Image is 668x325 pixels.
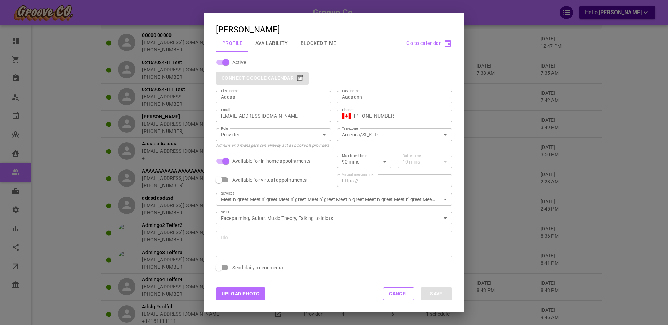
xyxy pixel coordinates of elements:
span: Admins and managers can already act as bookable providers [216,143,329,148]
label: Email [221,107,230,112]
button: Availability [249,34,294,52]
span: Available for in-home appointments [232,158,310,165]
p: https:// [342,177,358,184]
span: Send daily agenda email [232,264,285,271]
label: Phone [342,107,353,112]
button: Open [440,130,450,140]
label: Virtual meeting link [342,172,373,177]
label: Last name [342,88,359,94]
button: Upload Photo [216,287,265,300]
label: Timezone [342,126,358,131]
label: Skills [221,209,229,215]
label: Buffer time [403,153,421,158]
button: Blocked Time [294,34,343,52]
label: Role [221,126,228,131]
span: Go to calendar [406,40,441,46]
div: Meet n' greet Meet n' greet Meet n' greet Meet n' greet Meet n' greet Meet n' greet Meet n' greet... [221,196,447,203]
button: Profile [216,34,249,52]
button: Select country [342,111,351,121]
div: [PERSON_NAME] [216,25,280,34]
label: Services [221,191,234,196]
span: Available for virtual appointments [232,176,307,183]
div: 10 mins [403,158,447,165]
button: Go to calendar [406,41,452,46]
div: 90 mins [342,158,387,165]
span: Active [232,59,246,66]
label: Max travel time [342,153,367,158]
label: First name [221,88,238,94]
input: +1 (702) 123-4567 [354,112,447,119]
button: Cancel [383,287,414,300]
div: You cannot connect another user's Google Calendar [216,72,309,85]
div: Provider [221,131,326,138]
div: Facepalming, Guitar, Music Theory, Talking to idiots [221,215,447,222]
